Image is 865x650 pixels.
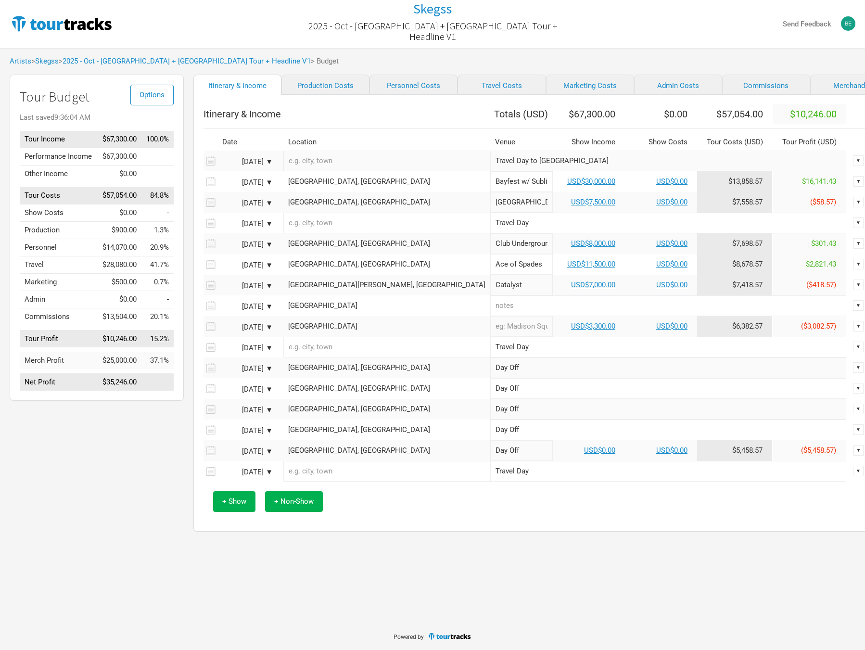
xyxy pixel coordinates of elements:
input: Day Off [490,378,846,399]
div: [DATE] ▼ [220,407,273,414]
input: Crescent Ballroom [490,192,553,213]
input: e.g. city, town [283,151,490,171]
div: Last saved 9:36:04 AM [20,114,174,121]
div: [DATE] ▼ [220,448,273,455]
td: Commissions as % of Tour Income [141,308,174,326]
button: + Non-Show [265,491,323,512]
input: Day Off [490,420,846,440]
th: Itinerary & Income [204,104,490,124]
img: TourTracks [10,14,114,33]
th: $57,054.00 [697,104,773,124]
td: $0.00 [97,165,141,182]
td: $10,246.00 [97,330,141,347]
div: [DATE] ▼ [220,200,273,207]
div: ▼ [853,197,864,207]
td: Show Costs [20,204,97,222]
td: Tour Cost allocation from Production, Personnel, Travel, Marketing, Admin & Commissions [697,440,773,461]
td: Net Profit [20,374,97,391]
div: ▼ [853,321,864,331]
th: Tour Costs ( USD ) [697,134,773,151]
img: Ben [841,16,855,31]
div: Santa Cruz, United States [288,281,485,289]
div: ▼ [853,176,864,187]
div: [DATE] ▼ [220,303,273,310]
div: [DATE] ▼ [220,386,273,393]
td: $28,080.00 [97,256,141,274]
div: ▼ [853,445,864,456]
div: [DATE] ▼ [220,469,273,476]
td: $13,504.00 [97,308,141,326]
div: ▼ [853,238,864,249]
td: Production [20,222,97,239]
th: Totals ( USD ) [490,104,553,124]
div: ▼ [853,300,864,311]
td: Net Profit as % of Tour Income [141,374,174,391]
span: $301.43 [811,239,836,248]
a: USD$0.00 [656,446,687,455]
td: $67,300.00 [97,131,141,148]
strong: Send Feedback [783,20,831,28]
th: $67,300.00 [553,104,625,124]
span: + Non-Show [274,497,314,506]
td: $57,054.00 [97,187,141,204]
a: USD$7,000.00 [571,280,615,289]
div: Phoenix, United States [288,199,485,206]
td: Merch Profit [20,352,97,369]
div: San Diego, United States [288,178,485,185]
td: Tour Cost allocation from Production, Personnel, Travel, Marketing, Admin & Commissions [697,171,773,192]
td: Travel [20,256,97,274]
td: Personnel [20,239,97,256]
div: [DATE] ▼ [220,220,273,228]
th: $0.00 [625,104,697,124]
div: Costa Mesa, United States [288,426,485,433]
td: $67,300.00 [97,148,141,165]
input: Catalyst [490,275,553,295]
a: Marketing Costs [546,75,634,95]
input: Bayfest w/ Sublime [490,171,553,192]
a: USD$0.00 [656,322,687,331]
button: Options [130,85,174,105]
span: > Budget [311,58,339,65]
div: [DATE] ▼ [220,344,273,352]
span: ($5,458.57) [801,446,836,455]
input: e.g. city, town [283,461,490,482]
th: Show Costs [625,134,697,151]
a: USD$0.00 [656,198,687,206]
td: Tour Costs as % of Tour Income [141,187,174,204]
div: Costa Mesa, United States [288,364,485,371]
span: ($3,082.57) [801,322,836,331]
div: ▼ [853,383,864,394]
a: Skegss [413,1,452,16]
td: Tour Profit [20,330,97,347]
h1: Tour Budget [20,89,174,104]
a: Production Costs [281,75,369,95]
div: Costa Mesa, United States [288,406,485,413]
td: Travel as % of Tour Income [141,256,174,274]
td: Tour Cost allocation from Production, Personnel, Travel, Marketing, Admin & Commissions [697,192,773,213]
th: Venue [490,134,553,151]
input: eg: Madison Square Garden [490,316,553,337]
a: 2025 - Oct - [GEOGRAPHIC_DATA] + [GEOGRAPHIC_DATA] Tour + Headline V1 [292,16,573,47]
td: $0.00 [97,204,141,222]
div: [DATE] ▼ [220,365,273,372]
div: Mexico [288,323,485,330]
input: Ace of Spades [490,254,553,275]
a: 2025 - Oct - [GEOGRAPHIC_DATA] + [GEOGRAPHIC_DATA] Tour + Headline V1 [63,57,311,65]
input: notes [490,295,846,316]
div: [DATE] ▼ [220,179,273,186]
td: Marketing [20,274,97,291]
td: Show Costs as % of Tour Income [141,204,174,222]
input: Club Underground [490,233,553,254]
td: Production as % of Tour Income [141,222,174,239]
img: TourTracks [428,632,472,640]
a: USD$0.00 [656,239,687,248]
a: USD$3,300.00 [571,322,615,331]
span: $2,821.43 [806,260,836,268]
div: ▼ [853,424,864,435]
div: Mexico [288,302,485,309]
div: [DATE] ▼ [220,262,273,269]
input: Travel Day to San Diego [490,151,846,171]
div: [DATE] ▼ [220,427,273,434]
th: Location [283,134,490,151]
input: e.g. city, town [283,337,490,357]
